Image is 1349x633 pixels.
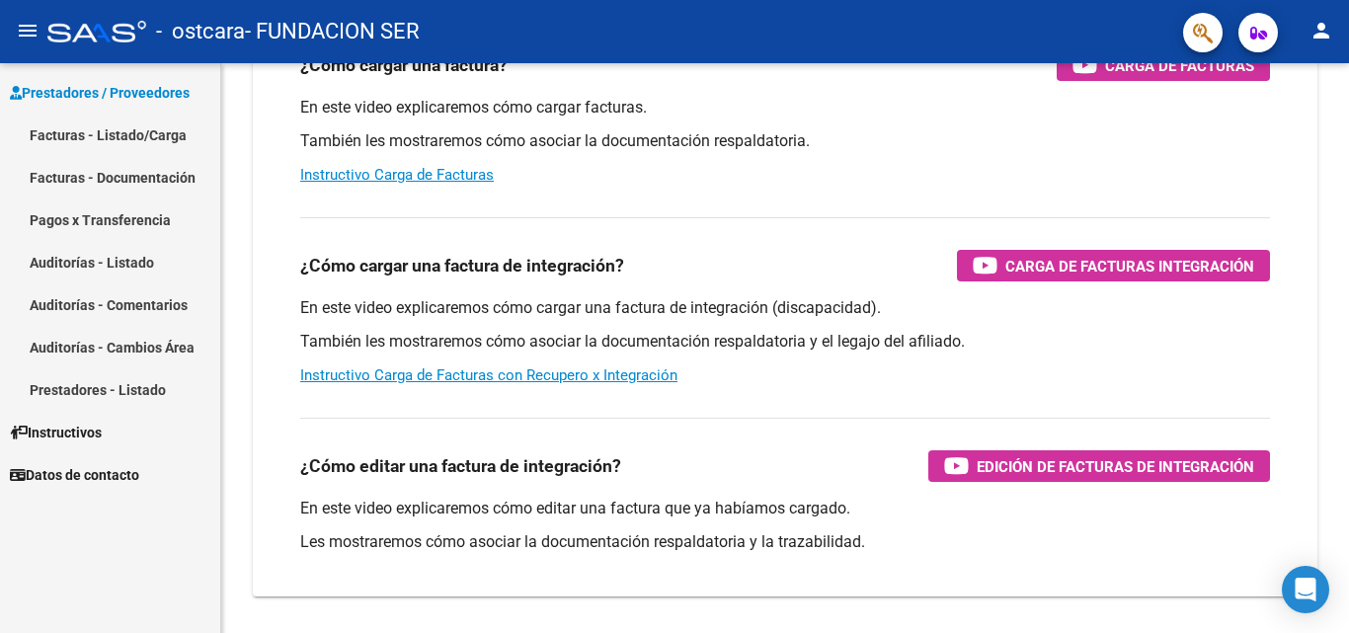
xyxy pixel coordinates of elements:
[1105,53,1254,78] span: Carga de Facturas
[300,130,1270,152] p: También les mostraremos cómo asociar la documentación respaldatoria.
[928,450,1270,482] button: Edición de Facturas de integración
[156,10,245,53] span: - ostcara
[300,498,1270,519] p: En este video explicaremos cómo editar una factura que ya habíamos cargado.
[300,166,494,184] a: Instructivo Carga de Facturas
[300,331,1270,353] p: También les mostraremos cómo asociar la documentación respaldatoria y el legajo del afiliado.
[300,252,624,279] h3: ¿Cómo cargar una factura de integración?
[1309,19,1333,42] mat-icon: person
[300,531,1270,553] p: Les mostraremos cómo asociar la documentación respaldatoria y la trazabilidad.
[10,422,102,443] span: Instructivos
[16,19,40,42] mat-icon: menu
[300,51,508,79] h3: ¿Cómo cargar una factura?
[957,250,1270,281] button: Carga de Facturas Integración
[10,464,139,486] span: Datos de contacto
[10,82,190,104] span: Prestadores / Proveedores
[1005,254,1254,278] span: Carga de Facturas Integración
[1282,566,1329,613] div: Open Intercom Messenger
[1057,49,1270,81] button: Carga de Facturas
[245,10,420,53] span: - FUNDACION SER
[977,454,1254,479] span: Edición de Facturas de integración
[300,297,1270,319] p: En este video explicaremos cómo cargar una factura de integración (discapacidad).
[300,366,677,384] a: Instructivo Carga de Facturas con Recupero x Integración
[300,452,621,480] h3: ¿Cómo editar una factura de integración?
[300,97,1270,119] p: En este video explicaremos cómo cargar facturas.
